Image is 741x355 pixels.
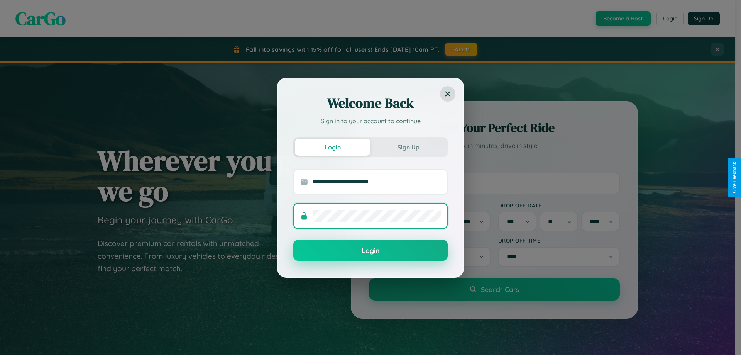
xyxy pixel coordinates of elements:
button: Login [293,240,448,261]
div: Give Feedback [732,162,737,193]
button: Sign Up [370,139,446,156]
h2: Welcome Back [293,94,448,112]
button: Login [295,139,370,156]
p: Sign in to your account to continue [293,116,448,126]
